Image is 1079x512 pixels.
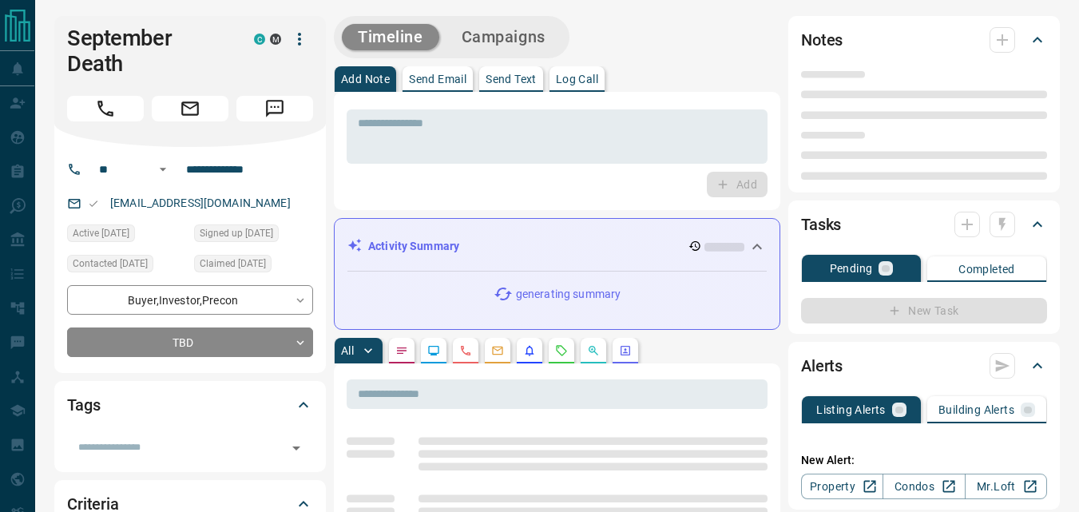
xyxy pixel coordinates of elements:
[342,24,439,50] button: Timeline
[67,255,186,277] div: Fri Feb 21 2025
[486,73,537,85] p: Send Text
[194,224,313,247] div: Fri Oct 13 2017
[67,392,100,418] h2: Tags
[816,404,886,415] p: Listing Alerts
[801,212,841,237] h2: Tasks
[427,344,440,357] svg: Lead Browsing Activity
[965,474,1047,499] a: Mr.Loft
[395,344,408,357] svg: Notes
[341,345,354,356] p: All
[270,34,281,45] div: mrloft.ca
[67,285,313,315] div: Buyer , Investor , Precon
[341,73,390,85] p: Add Note
[958,264,1015,275] p: Completed
[801,205,1047,244] div: Tasks
[200,225,273,241] span: Signed up [DATE]
[110,196,291,209] a: [EMAIL_ADDRESS][DOMAIN_NAME]
[67,96,144,121] span: Call
[555,344,568,357] svg: Requests
[556,73,598,85] p: Log Call
[938,404,1014,415] p: Building Alerts
[67,26,230,77] h1: September Death
[153,160,173,179] button: Open
[194,255,313,277] div: Sun Feb 16 2025
[73,256,148,272] span: Contacted [DATE]
[409,73,466,85] p: Send Email
[236,96,313,121] span: Message
[516,286,621,303] p: generating summary
[883,474,965,499] a: Condos
[285,437,307,459] button: Open
[801,353,843,379] h2: Alerts
[200,256,266,272] span: Claimed [DATE]
[801,27,843,53] h2: Notes
[254,34,265,45] div: condos.ca
[446,24,561,50] button: Campaigns
[830,263,873,274] p: Pending
[347,232,767,261] div: Activity Summary
[368,238,459,255] p: Activity Summary
[801,21,1047,59] div: Notes
[801,452,1047,469] p: New Alert:
[67,224,186,247] div: Sun Feb 16 2025
[67,386,313,424] div: Tags
[73,225,129,241] span: Active [DATE]
[459,344,472,357] svg: Calls
[619,344,632,357] svg: Agent Actions
[801,347,1047,385] div: Alerts
[88,198,99,209] svg: Email Valid
[801,474,883,499] a: Property
[523,344,536,357] svg: Listing Alerts
[587,344,600,357] svg: Opportunities
[491,344,504,357] svg: Emails
[152,96,228,121] span: Email
[67,327,313,357] div: TBD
